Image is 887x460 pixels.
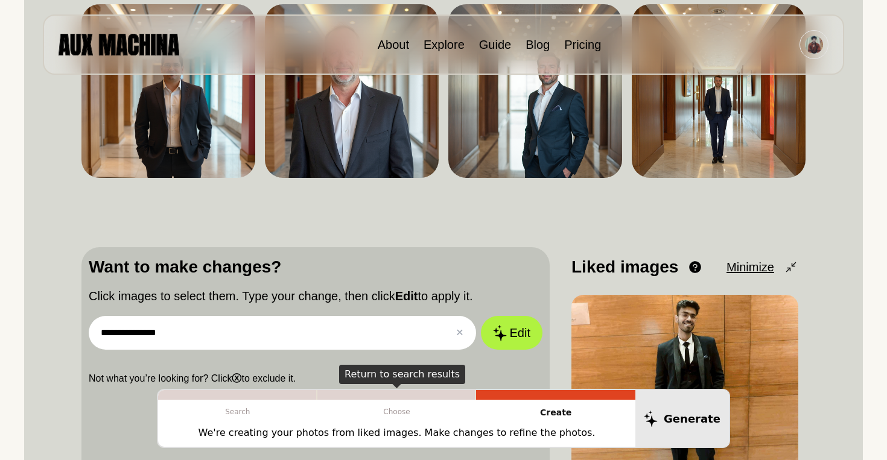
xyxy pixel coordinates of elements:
p: Click images to select them. Type your change, then click to apply it. [89,287,542,305]
p: Create [476,400,635,426]
button: ✕ [456,326,463,340]
p: Liked images [571,254,678,280]
p: Not what you’re looking for? Click to exclude it. [89,371,542,386]
a: About [378,38,409,51]
img: Search result [632,4,806,178]
p: We're creating your photos from liked images. Make changes to refine the photos. [199,426,596,440]
a: Explore [424,38,465,51]
img: Search result [265,4,439,178]
a: Pricing [564,38,601,51]
p: Choose [317,400,477,424]
a: Blog [526,38,550,51]
button: Minimize [726,258,798,276]
img: AUX MACHINA [59,34,179,55]
button: Edit [481,316,542,350]
img: Avatar [805,36,823,54]
img: Search result [448,4,622,178]
p: Search [158,400,317,424]
p: Want to make changes? [89,254,542,280]
b: Edit [395,289,418,303]
a: Guide [479,38,511,51]
img: Search result [81,4,255,178]
button: Generate [635,390,729,447]
b: ⓧ [232,373,241,383]
span: Minimize [726,258,774,276]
